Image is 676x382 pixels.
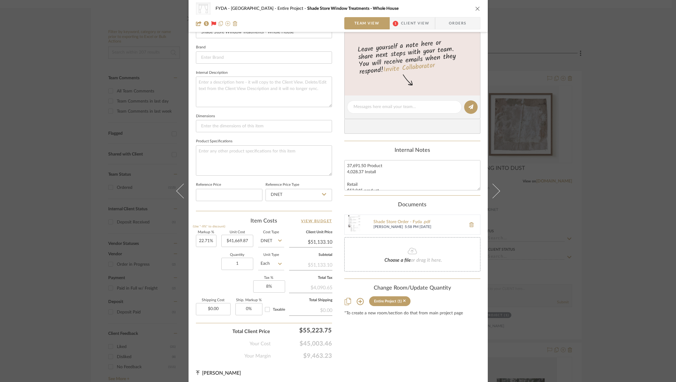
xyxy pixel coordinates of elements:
div: Internal Notes [344,147,480,154]
label: Unit Cost [221,231,253,234]
span: Your Cost [250,340,271,347]
label: Subtotal [289,253,332,257]
div: (1) [398,299,402,303]
label: Cost Type [258,231,284,234]
label: Markup % [196,231,216,234]
span: [PERSON_NAME] [202,371,241,376]
span: Your Margin [244,352,271,360]
span: Orders [442,17,473,29]
div: Entire Project [374,299,396,303]
button: close [475,6,480,11]
div: Change Room/Update Quantity [344,285,480,292]
span: Taxable [273,308,285,311]
span: or drag it here. [411,258,442,263]
label: Product Specifications [196,140,232,143]
label: Unit Type [258,253,284,257]
label: Total Shipping [289,299,332,302]
input: Enter the dimensions of this item [196,120,332,132]
label: Dimensions [196,115,215,118]
input: Enter Item Name [196,26,332,38]
label: Ship. Markup % [235,299,262,302]
label: Internal Description [196,71,228,74]
label: Client Unit Price [289,231,332,234]
span: Team View [354,17,380,29]
span: $9,463.23 [271,352,332,360]
label: Total Tax [289,276,332,279]
span: Choose a file [384,258,411,263]
div: Documents [344,202,480,208]
label: Quantity [221,253,253,257]
span: Entire Project [277,6,307,11]
span: 1 [393,21,398,26]
div: *To create a new room/section do that from main project page [344,311,480,316]
a: View Budget [301,217,332,225]
label: Tax % [253,276,284,279]
span: $45,003.46 [271,340,332,347]
div: Item Costs [196,217,332,225]
label: Reference Price Type [265,183,299,186]
a: Invite Collaborator [383,60,435,76]
div: $0.00 [289,304,332,315]
img: Shade Store Order - Fyda .pdf [345,215,364,234]
label: Reference Price [196,183,221,186]
div: $51,133.10 [289,259,332,270]
div: Leave yourself a note here or share next steps with your team. You will receive emails when they ... [343,36,481,77]
div: $55,223.75 [273,324,334,336]
div: $4,090.65 [289,282,332,293]
span: FYDA - [GEOGRAPHIC_DATA] [216,6,277,11]
input: Enter Brand [196,51,332,64]
span: Shade Store Window Treatments - Whole House [307,6,399,11]
span: Client View [401,17,429,29]
img: Remove from project [233,21,238,26]
span: Total Client Price [232,328,270,335]
label: Brand [196,46,206,49]
label: Shipping Cost [196,299,231,302]
a: Shade Store Order - Fyda .pdf [373,220,463,225]
span: 5:58 PM [DATE] [405,225,463,230]
span: [PERSON_NAME] [373,225,403,230]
